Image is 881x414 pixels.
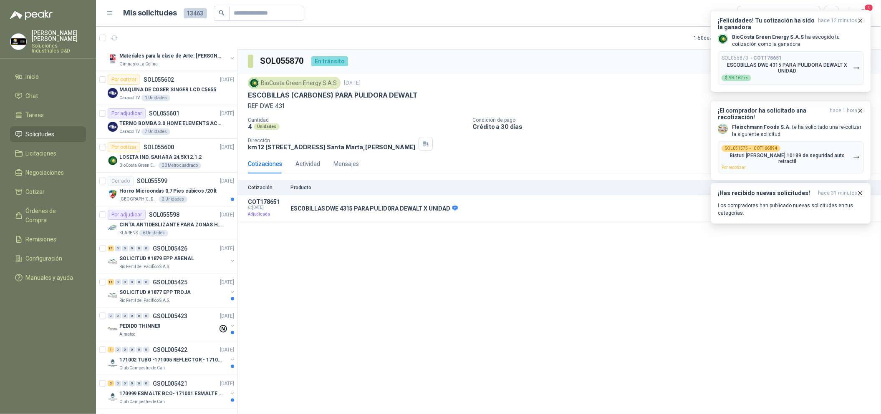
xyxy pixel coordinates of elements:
a: Por adjudicarSOL055598[DATE] Company LogoCINTA ANTIDESLIZANTE PARA ZONAS HUMEDASKLARENS6 Unidades [96,206,237,240]
b: Fleischmann Foods S.A. [732,124,791,130]
p: Producto [290,185,721,191]
div: 7 Unidades [141,128,170,135]
img: Company Logo [108,156,118,166]
div: 0 [136,313,142,319]
p: [DATE] [220,211,234,219]
span: Órdenes de Compra [26,206,78,225]
span: Negociaciones [26,168,64,177]
div: Por cotizar [108,142,140,152]
div: Por cotizar [108,75,140,85]
span: 13463 [184,8,207,18]
img: Company Logo [108,324,118,334]
a: 0 0 0 0 0 0 GSOL005423[DATE] Company LogoPEDIDO THINNERAlmatec [108,311,236,338]
span: 98.162 [729,76,748,80]
p: PEDIDO THINNER [119,322,161,330]
b: COT166894 [754,146,777,151]
img: Company Logo [108,291,118,301]
p: [DATE] [344,79,361,87]
a: Negociaciones [10,165,86,181]
p: SOL055600 [144,144,174,150]
div: 0 [115,246,121,251]
span: Por recotizar [722,165,746,170]
div: 0 [129,279,135,285]
a: Por cotizarSOL055602[DATE] Company LogoMAQUINA DE COSER SINGER LCD C5655Caracol TV1 Unidades [96,71,237,105]
p: Gimnasio La Colina [119,61,158,68]
p: Crédito a 30 días [473,123,878,130]
p: Almatec [119,331,135,338]
a: Por cotizarSOL055600[DATE] Company LogoLOSETA IND. SAHARA 24.5X12.1.2BioCosta Green Energy S.A.S3... [96,139,237,173]
p: Rio Fertil del Pacífico S.A.S. [119,297,170,304]
div: 0 [143,246,149,251]
p: [DATE] [220,346,234,354]
p: Horno Microondas 0,7 Pies cúbicos /20 lt [119,187,217,195]
span: Remisiones [26,235,57,244]
p: Los compradores han publicado nuevas solicitudes en tus categorías. [718,202,864,217]
span: Solicitudes [26,130,55,139]
p: [DATE] [220,177,234,185]
div: 0 [108,313,114,319]
div: En tránsito [311,56,348,66]
p: SOL055601 [149,110,179,116]
div: 11 [108,279,114,285]
span: Manuales y ayuda [26,273,73,282]
a: Cotizar [10,184,86,200]
p: Adjudicada [248,210,285,218]
h3: ¡El comprador ha solicitado una recotización! [718,107,826,120]
p: [DATE] [220,380,234,388]
h3: ¡Has recibido nuevas solicitudes! [718,190,815,197]
div: 0 [129,347,135,353]
div: 30 Metro cuadrado [159,162,201,169]
span: Configuración [26,254,63,263]
a: Licitaciones [10,146,86,161]
p: REF DWE 431 [248,101,871,110]
a: CerradoSOL055599[DATE] Company LogoHorno Microondas 0,7 Pies cúbicos /20 lt[GEOGRAPHIC_DATA][PERS... [96,173,237,206]
p: MAQUINA DE COSER SINGER LCD C5655 [119,86,216,94]
div: 0 [136,347,142,353]
p: Condición de pago [473,117,878,123]
a: Solicitudes [10,126,86,142]
button: ¡El comprador ha solicitado una recotización!hace 1 hora Company LogoFleischmann Foods S.A. te ha... [711,100,871,181]
div: 0 [129,381,135,386]
p: [DATE] [220,110,234,118]
div: 0 [122,279,128,285]
span: Licitaciones [26,149,57,158]
p: SOLICITUD #1877 EPP TROJA [119,289,191,296]
img: Company Logo [718,34,727,43]
div: 1 Unidades [141,95,170,101]
p: [DATE] [220,76,234,84]
p: te ha solicitado una re-cotizar la siguiente solicitud. [732,124,864,138]
p: LOSETA IND. SAHARA 24.5X12.1.2 [119,153,202,161]
b: COT178651 [753,55,782,61]
p: GSOL005426 [153,246,187,251]
p: Cantidad [248,117,466,123]
p: SOLICITUD #1879 EPP ARENAL [119,255,194,263]
p: 170999 ESMALTE BCO- 171001 ESMALTE GRIS [119,390,223,398]
div: 6 Unidades [139,230,168,236]
p: GSOL005422 [153,347,187,353]
p: BioCosta Green Energy S.A.S [119,162,157,169]
div: 0 [136,381,142,386]
span: hace 12 minutos [818,17,857,30]
p: 4 [248,123,252,130]
span: Cotizar [26,187,45,196]
a: 13 0 0 0 0 0 GSOL005426[DATE] Company LogoSOLICITUD #1879 EPP ARENALRio Fertil del Pacífico S.A.S. [108,243,236,270]
p: Club Campestre de Cali [119,399,165,405]
span: Inicio [26,72,39,81]
span: 4 [864,4,873,12]
p: Bisturi [PERSON_NAME] 10189 de seguridad auto retractil [722,153,853,164]
p: [GEOGRAPHIC_DATA][PERSON_NAME] [119,196,157,203]
h3: SOL055870 [260,55,305,68]
p: Soluciones Industriales D&D [32,43,86,53]
a: Manuales y ayuda [10,270,86,286]
span: C: [DATE] [248,205,285,210]
p: SOL055602 [144,77,174,83]
div: 0 [129,246,135,251]
img: Company Logo [108,122,118,132]
div: $ [722,75,751,81]
p: [DATE] [220,279,234,286]
div: Unidades [254,123,280,130]
div: BioCosta Green Energy S.A.S [248,77,341,89]
div: Por adjudicar [108,210,146,220]
a: Tareas [10,107,86,123]
div: SOL051575 → [722,145,780,152]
